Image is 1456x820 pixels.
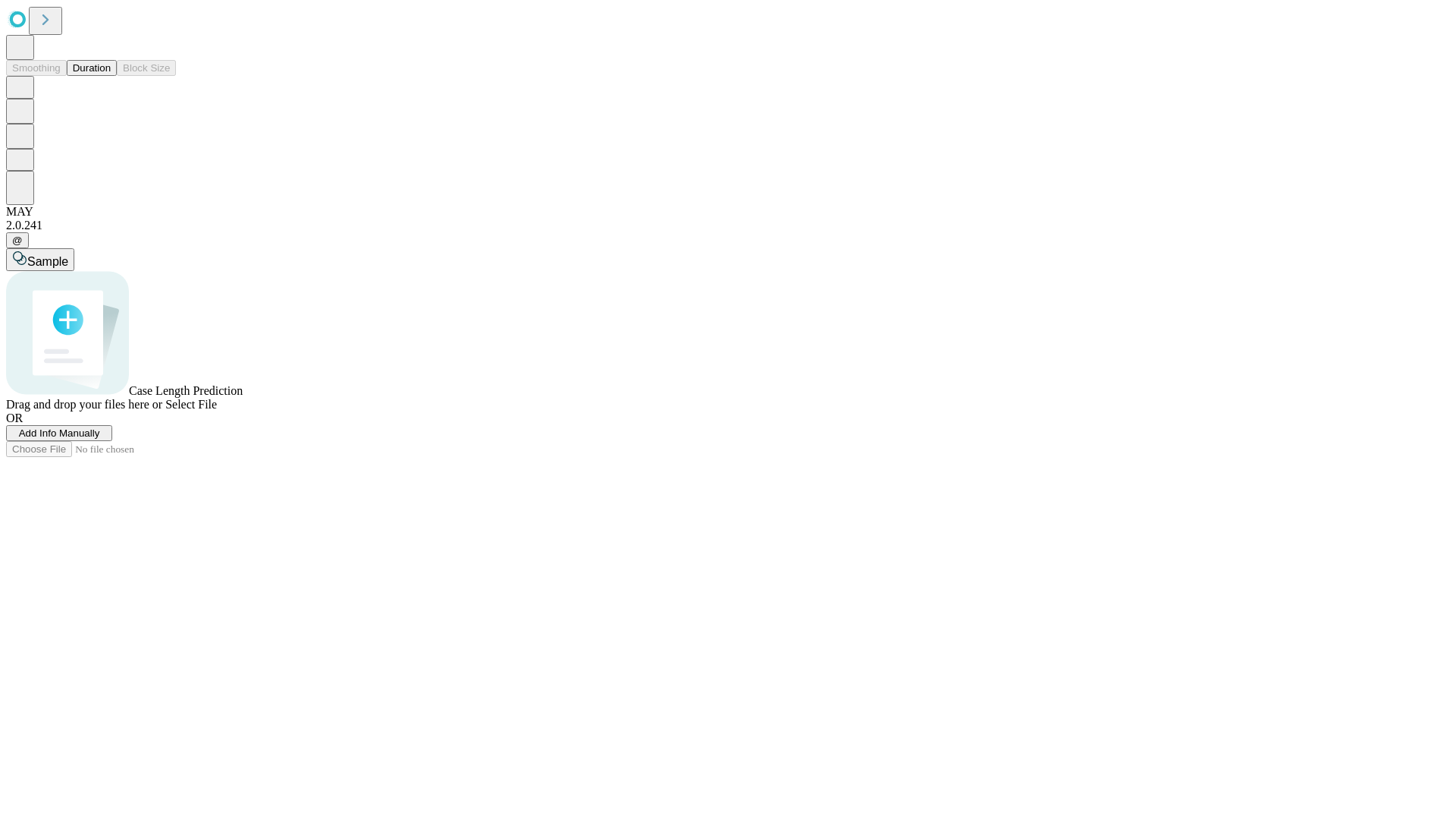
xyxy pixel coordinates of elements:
[67,60,117,76] button: Duration
[117,60,176,76] button: Block Size
[6,232,29,248] button: @
[6,412,23,424] span: OR
[129,384,243,397] span: Case Length Prediction
[6,60,67,76] button: Smoothing
[6,219,1450,232] div: 2.0.241
[6,398,162,411] span: Drag and drop your files here or
[6,425,112,441] button: Add Info Manually
[12,235,23,246] span: @
[19,427,100,439] span: Add Info Manually
[27,255,68,268] span: Sample
[165,398,217,411] span: Select File
[6,205,1450,219] div: MAY
[6,248,74,271] button: Sample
